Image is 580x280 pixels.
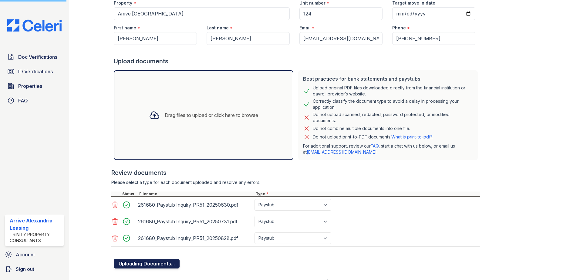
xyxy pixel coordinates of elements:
a: Account [2,248,66,261]
label: First name [114,25,136,31]
span: Properties [18,82,42,90]
div: Status [121,192,138,196]
a: Sign out [2,263,66,275]
a: ID Verifications [5,65,64,78]
div: Do not combine multiple documents into one file. [313,125,410,132]
span: Doc Verifications [18,53,57,61]
div: Trinity Property Consultants [10,232,62,244]
div: Filename [138,192,255,196]
div: 261680_Paystub Inquiry_PR51_20250828.pdf [138,233,252,243]
a: FAQ [5,95,64,107]
button: Uploading Documents... [114,259,180,268]
a: [EMAIL_ADDRESS][DOMAIN_NAME] [307,149,377,155]
label: Last name [207,25,229,31]
p: For additional support, review our , start a chat with us below, or email us at [303,143,473,155]
div: Arrive Alexandria Leasing [10,217,62,232]
img: CE_Logo_Blue-a8612792a0a2168367f1c8372b55b34899dd931a85d93a1a3d3e32e68fde9ad4.png [2,19,66,32]
div: 261680_Paystub Inquiry_PR51_20250630.pdf [138,200,252,210]
div: Drag files to upload or click here to browse [165,112,258,119]
span: Account [16,251,35,258]
span: Sign out [16,265,34,273]
div: Do not upload scanned, redacted, password protected, or modified documents. [313,112,473,124]
div: 261680_Paystub Inquiry_PR51_20250731.pdf [138,217,252,226]
a: Doc Verifications [5,51,64,63]
span: FAQ [18,97,28,104]
label: Phone [392,25,406,31]
div: Please select a type for each document uploaded and resolve any errors. [111,179,480,185]
p: Do not upload print-to-PDF documents. [313,134,433,140]
div: Review documents [111,168,480,177]
div: Type [255,192,480,196]
a: FAQ [371,143,379,148]
div: Upload documents [114,57,480,65]
a: What is print-to-pdf? [391,134,433,139]
div: Correctly classify the document type to avoid a delay in processing your application. [313,98,473,110]
div: Best practices for bank statements and paystubs [303,75,473,82]
span: ID Verifications [18,68,53,75]
div: Upload original PDF files downloaded directly from the financial institution or payroll provider’... [313,85,473,97]
a: Properties [5,80,64,92]
label: Email [299,25,311,31]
